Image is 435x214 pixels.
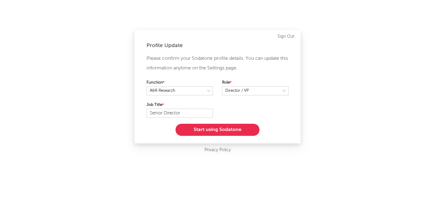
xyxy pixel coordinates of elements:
[205,146,231,154] a: Privacy Policy
[147,79,213,86] label: Function
[222,79,288,86] label: Role
[278,33,295,40] a: Sign Out
[147,54,288,73] p: Please confirm your Sodatone profile details. You can update this information anytime on the Sett...
[147,42,288,49] div: Profile Update
[147,101,213,109] label: Job Title
[176,124,259,136] button: Start using Sodatone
